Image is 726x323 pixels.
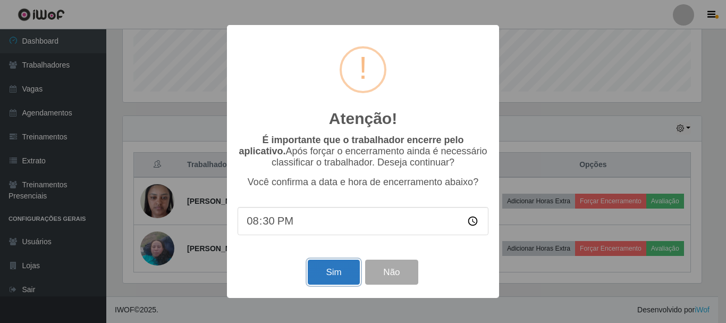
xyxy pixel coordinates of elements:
b: É importante que o trabalhador encerre pelo aplicativo. [239,135,463,156]
h2: Atenção! [329,109,397,128]
button: Não [365,260,418,285]
p: Após forçar o encerramento ainda é necessário classificar o trabalhador. Deseja continuar? [238,135,488,168]
button: Sim [308,260,359,285]
p: Você confirma a data e hora de encerramento abaixo? [238,177,488,188]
